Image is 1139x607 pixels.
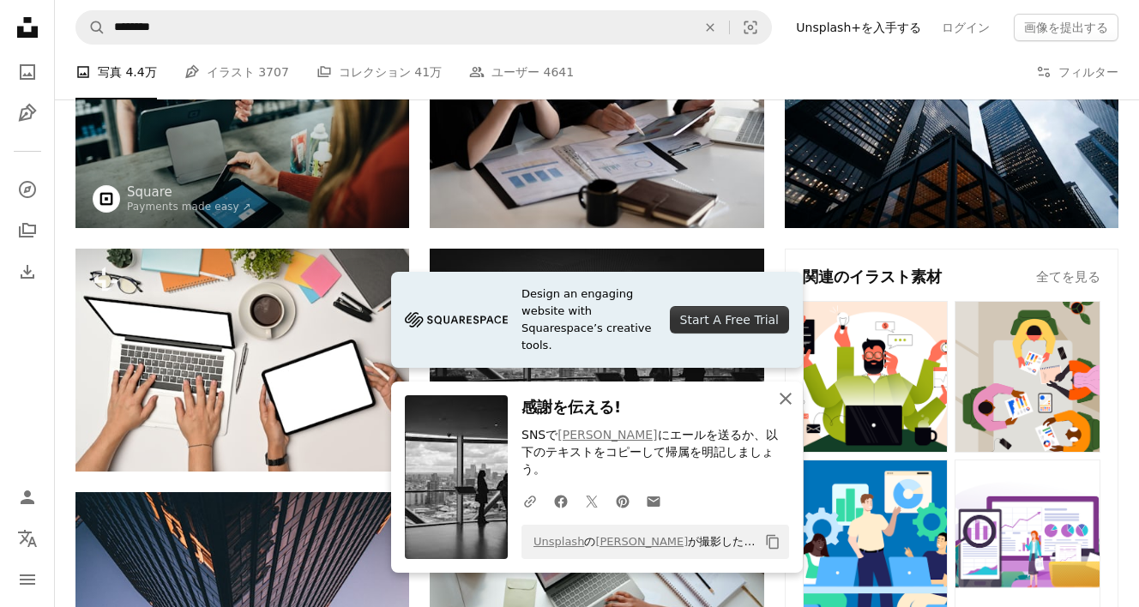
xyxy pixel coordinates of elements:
span: 3707 [258,63,289,81]
a: コレクション 41万 [316,45,442,99]
a: Payments made easy ↗ [127,201,251,213]
img: premium_vector-1710425435145-7f4f0b49edcf [803,301,949,453]
a: 全てを見る [1036,267,1100,287]
h3: 感謝を伝える! [521,395,789,420]
a: ユーザー 4641 [469,45,574,99]
a: 磁気カードを持つ女性 [75,109,409,124]
img: 磁気カードを持つ女性 [75,6,409,228]
img: file-1705255347840-230a6ab5bca9image [405,307,508,333]
a: ログイン / 登録する [10,480,45,514]
button: Unsplashで検索する [76,11,105,44]
button: メニュー [10,562,45,597]
img: 昼間の都市の高層ビルのローアングル写真 [785,6,1118,228]
span: Design an engaging website with Squarespace’s creative tools. [521,285,656,354]
a: Unsplash+を入手する [786,14,931,41]
div: Start A Free Trial [670,306,789,334]
button: ビジュアル検索 [730,11,771,44]
a: Eメールでシェアする [638,484,669,518]
button: クリップボードにコピーする [758,527,787,556]
span: 4641 [544,63,575,81]
a: Facebookでシェアする [545,484,576,518]
a: ログイン [931,14,1000,41]
form: サイト内でビジュアルを探す [75,10,772,45]
button: 言語 [10,521,45,556]
img: 事務処理とデジタルタブレットで資金計画について話し合うビジネスマンのクローズアップ。 [430,6,763,228]
a: Twitterでシェアする [576,484,607,518]
a: 上の写真は、白いオフィスの机の上でノートパソコンとデジタルタブレットを使う2人の若者。 [75,352,409,367]
a: 写真 [10,55,45,89]
h4: 関連のイラスト素材 [803,267,942,287]
a: イラスト 3707 [184,45,289,99]
a: ホーム — Unsplash [10,10,45,48]
img: 上の写真は、白いオフィスの机の上でノートパソコンとデジタルタブレットを使う2人の若者。 [75,249,409,471]
span: の が撮影した写真 [525,528,758,556]
a: Unsplash [533,535,584,548]
a: [PERSON_NAME] [557,428,657,442]
p: SNSで にエールを送るか、以下のテキストをコピーして帰属を明記しましょう。 [521,427,789,478]
a: コレクション [10,213,45,248]
a: 探す [10,172,45,207]
a: Pinterestでシェアする [607,484,638,518]
a: Design an engaging website with Squarespace’s creative tools.Start A Free Trial [391,272,803,368]
a: [PERSON_NAME] [595,535,688,548]
button: 画像を提出する [1014,14,1118,41]
img: Squareのプロフィールを見る [93,185,120,213]
a: ダウンロード履歴 [10,255,45,289]
a: イラスト [10,96,45,130]
a: Square [127,183,251,201]
button: 全てクリア [691,11,729,44]
img: premium_vector-1710425434883-777491e24a16 [955,301,1100,453]
button: フィルター [1036,45,1118,99]
img: 市庁舎内に立つ人々 [430,249,763,471]
span: 41万 [414,63,442,81]
a: 昼間の都市の高層ビルのローアングル写真 [785,109,1118,124]
a: 事務処理とデジタルタブレットで資金計画について話し合うビジネスマンのクローズアップ。 [430,109,763,124]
